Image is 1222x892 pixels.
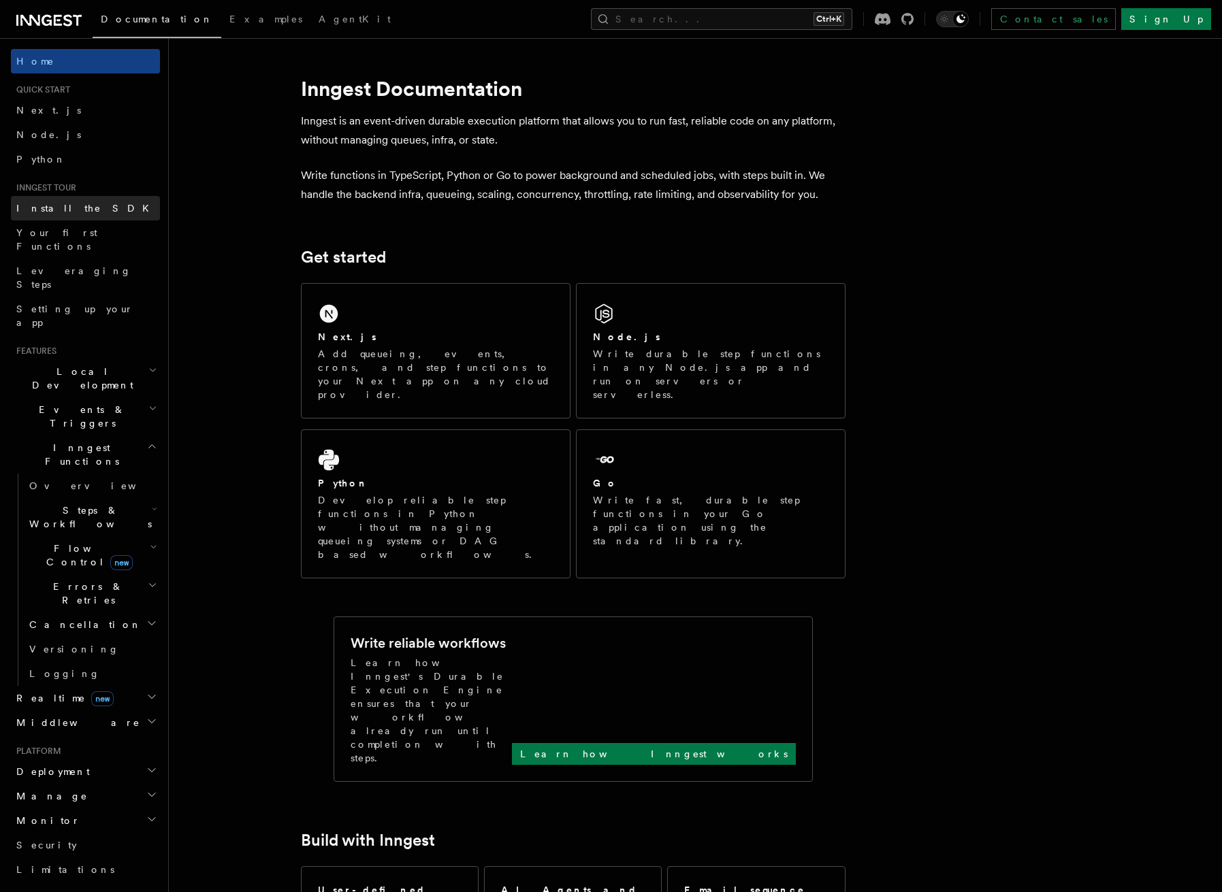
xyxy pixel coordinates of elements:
[11,759,160,784] button: Deployment
[11,397,160,435] button: Events & Triggers
[11,833,160,857] a: Security
[24,498,160,536] button: Steps & Workflows
[576,429,846,578] a: GoWrite fast, durable step functions in your Go application using the standard library.
[318,476,368,490] h2: Python
[24,612,160,637] button: Cancellation
[301,429,570,578] a: PythonDevelop reliable step functions in Python without managing queueing systems or DAG based wo...
[11,49,160,73] a: Home
[576,283,846,418] a: Node.jsWrite durable step functions in any Node.js app and run on servers or serverless.
[16,840,77,850] span: Security
[24,474,160,498] a: Overview
[16,864,114,875] span: Limitations
[1121,8,1211,30] a: Sign Up
[11,182,76,193] span: Inngest tour
[301,248,386,267] a: Get started
[11,365,148,392] span: Local Development
[301,283,570,418] a: Next.jsAdd queueing, events, crons, and step functions to your Next app on any cloud provider.
[110,555,133,570] span: new
[11,814,80,827] span: Monitor
[101,14,213,24] span: Documentation
[11,297,160,335] a: Setting up your app
[16,227,97,252] span: Your first Functions
[29,480,170,491] span: Overview
[91,691,114,706] span: new
[11,147,160,171] a: Python
[11,765,90,778] span: Deployment
[351,633,506,653] h2: Write reliable workflows
[814,12,844,26] kbd: Ctrl+K
[24,574,160,612] button: Errors & Retries
[11,346,57,357] span: Features
[11,808,160,833] button: Monitor
[16,265,131,290] span: Leveraging Steps
[593,330,660,344] h2: Node.js
[16,154,66,165] span: Python
[93,4,221,38] a: Documentation
[24,580,148,607] span: Errors & Retries
[11,691,114,705] span: Realtime
[593,347,829,401] p: Write durable step functions in any Node.js app and run on servers or serverless.
[16,129,81,140] span: Node.js
[310,4,399,37] a: AgentKit
[16,54,54,68] span: Home
[11,441,147,468] span: Inngest Functions
[318,493,553,561] p: Develop reliable step functions in Python without managing queueing systems or DAG based workflows.
[11,474,160,686] div: Inngest Functions
[24,536,160,574] button: Flow Controlnew
[24,503,152,531] span: Steps & Workflows
[11,359,160,397] button: Local Development
[11,98,160,122] a: Next.js
[24,661,160,686] a: Logging
[11,220,160,259] a: Your first Functions
[11,686,160,710] button: Realtimenew
[936,11,969,27] button: Toggle dark mode
[11,716,140,729] span: Middleware
[29,668,100,679] span: Logging
[593,476,617,490] h2: Go
[591,8,852,30] button: Search...Ctrl+K
[16,105,81,116] span: Next.js
[11,403,148,430] span: Events & Triggers
[11,789,88,803] span: Manage
[301,831,435,850] a: Build with Inngest
[351,656,512,765] p: Learn how Inngest's Durable Execution Engine ensures that your workflow already run until complet...
[301,76,846,101] h1: Inngest Documentation
[319,14,391,24] span: AgentKit
[221,4,310,37] a: Examples
[24,637,160,661] a: Versioning
[512,743,796,765] a: Learn how Inngest works
[991,8,1116,30] a: Contact sales
[29,644,119,655] span: Versioning
[229,14,302,24] span: Examples
[301,166,846,204] p: Write functions in TypeScript, Python or Go to power background and scheduled jobs, with steps bu...
[11,84,70,95] span: Quick start
[11,746,61,757] span: Platform
[16,303,133,328] span: Setting up your app
[11,435,160,474] button: Inngest Functions
[11,784,160,808] button: Manage
[593,493,829,548] p: Write fast, durable step functions in your Go application using the standard library.
[11,122,160,147] a: Node.js
[301,112,846,150] p: Inngest is an event-driven durable execution platform that allows you to run fast, reliable code ...
[24,542,150,569] span: Flow Control
[16,203,157,214] span: Install the SDK
[318,347,553,401] p: Add queueing, events, crons, and step functions to your Next app on any cloud provider.
[11,259,160,297] a: Leveraging Steps
[11,710,160,735] button: Middleware
[520,747,788,761] p: Learn how Inngest works
[24,618,142,631] span: Cancellation
[318,330,376,344] h2: Next.js
[11,857,160,882] a: Limitations
[11,196,160,220] a: Install the SDK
